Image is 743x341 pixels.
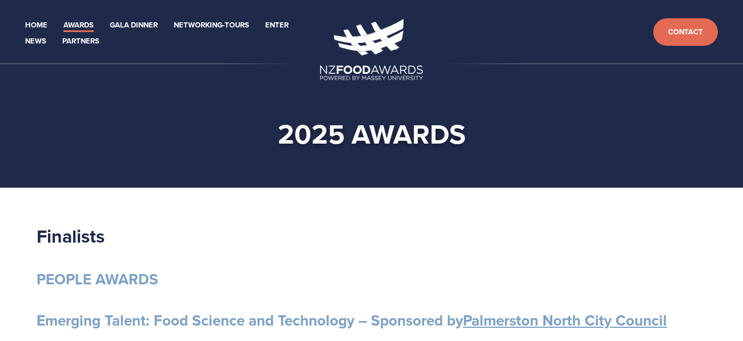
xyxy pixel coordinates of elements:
a: Partners [62,35,99,48]
a: Palmerston North City Council [463,310,667,331]
a: Awards [63,19,94,32]
strong: Emerging Talent: Food Science and Technology – Sponsored by [37,310,667,331]
h1: 2025 awards [24,117,719,151]
a: Contact [653,18,718,46]
strong: PEOPLE AWARDS [37,268,158,290]
a: Enter [265,19,289,32]
a: Gala Dinner [110,19,158,32]
strong: Finalists [37,223,105,249]
a: Networking-Tours [174,19,249,32]
a: News [25,35,46,48]
a: Home [25,19,47,32]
